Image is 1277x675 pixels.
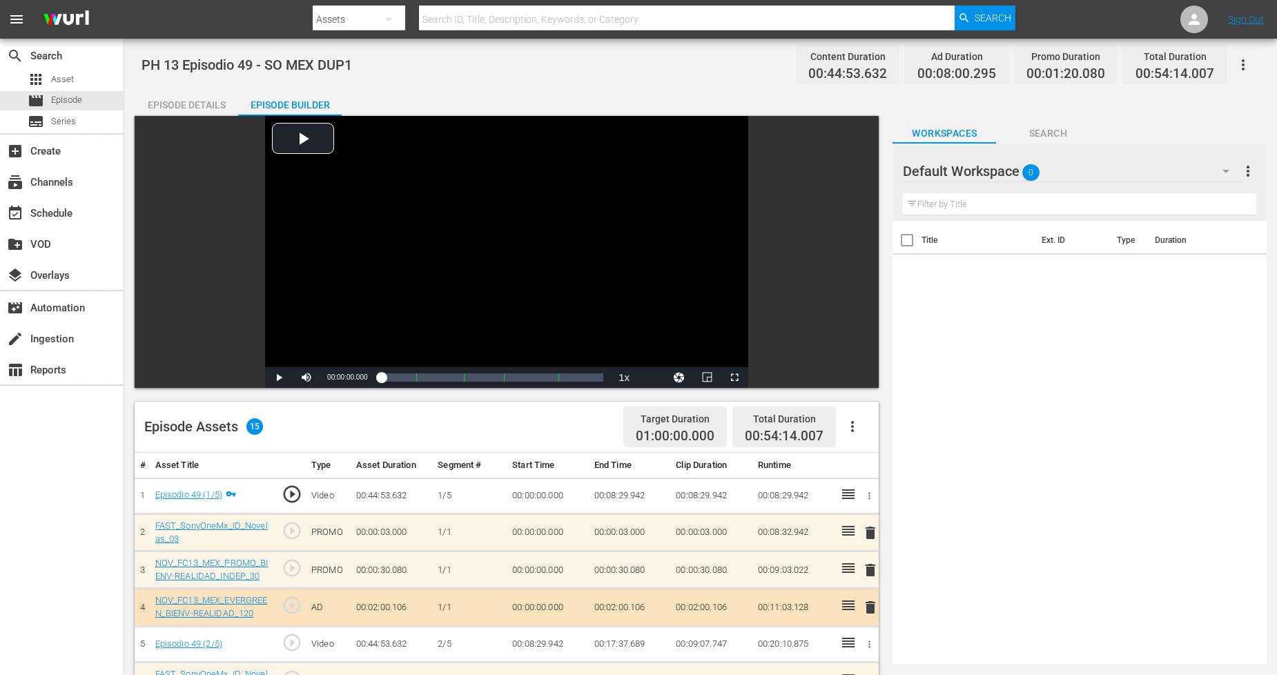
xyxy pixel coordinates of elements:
button: Jump To Time [665,367,693,388]
td: Video [306,478,351,514]
th: Duration [1147,221,1229,260]
a: NOV_FC13_MEX_PROMO_BIENV-REALIDAD_INDEP_30 [155,558,269,581]
button: delete [862,522,879,542]
span: Create [7,143,23,159]
span: menu [8,11,25,28]
th: Title [922,221,1033,260]
span: delete [862,525,879,541]
div: Total Duration [1135,47,1214,66]
span: 0 [1023,158,1040,187]
button: Episode Builder [238,88,342,116]
button: Search [955,6,1015,30]
td: 00:00:30.080 [589,551,671,589]
td: 00:00:00.000 [507,589,589,626]
td: 00:08:32.942 [752,514,835,551]
a: FAST_SonyOneMx_ID_Novelas_03 [155,520,268,544]
div: Promo Duration [1026,47,1105,66]
td: 00:02:00.106 [589,589,671,626]
th: Type [306,453,351,478]
td: 00:09:03.022 [752,551,835,589]
td: 00:20:10.875 [752,626,835,663]
span: Schedule [7,205,23,222]
div: Video Player [265,116,748,388]
button: delete [862,598,879,618]
td: PROMO [306,551,351,589]
span: 00:54:14.007 [745,428,823,444]
span: Automation [7,300,23,316]
td: 00:00:30.080 [351,551,433,589]
th: Runtime [752,453,835,478]
td: 00:02:00.106 [670,589,752,626]
div: Ad Duration [917,47,996,66]
th: Asset Duration [351,453,433,478]
div: Episode Builder [238,88,342,121]
span: 00:44:53.632 [808,66,887,82]
span: 00:54:14.007 [1135,66,1214,82]
button: more_vert [1240,155,1256,188]
td: 1/1 [432,514,507,551]
th: Clip Duration [670,453,752,478]
div: Default Workspace [903,152,1242,190]
span: Episode [28,92,44,109]
span: play_circle_outline [282,484,302,505]
span: Channels [7,174,23,190]
td: 00:11:03.128 [752,589,835,626]
div: Total Duration [745,409,823,429]
span: play_circle_outline [282,558,302,578]
button: Play [265,367,293,388]
span: more_vert [1240,163,1256,179]
td: 00:00:30.080 [670,551,752,589]
img: ans4CAIJ8jUAAAAAAAAAAAAAAAAAAAAAAAAgQb4GAAAAAAAAAAAAAAAAAAAAAAAAJMjXAAAAAAAAAAAAAAAAAAAAAAAAgAT5G... [33,3,99,36]
th: Asset Title [150,453,276,478]
td: 00:00:00.000 [507,551,589,589]
td: 00:00:00.000 [507,478,589,514]
td: 1/1 [432,589,507,626]
td: 00:00:03.000 [670,514,752,551]
span: PH 13 Episodio 49 - SO MEX DUP1 [142,57,352,73]
span: 00:01:20.080 [1026,66,1105,82]
button: delete [862,560,879,580]
td: 00:44:53.632 [351,478,433,514]
td: 00:08:29.942 [670,478,752,514]
span: Asset [51,72,74,86]
span: Asset [28,71,44,88]
span: Series [51,115,76,128]
td: 00:00:03.000 [351,514,433,551]
span: 00:00:00.000 [327,373,367,381]
button: Fullscreen [721,367,748,388]
span: Episode [51,93,82,107]
td: 00:00:03.000 [589,514,671,551]
td: 1/5 [432,478,507,514]
td: 1 [135,478,150,514]
td: 00:09:07.747 [670,626,752,663]
div: Content Duration [808,47,887,66]
a: Episodio 49 (1/5) [155,489,222,500]
td: 00:00:00.000 [507,514,589,551]
td: PROMO [306,514,351,551]
td: 1/1 [432,551,507,589]
button: Episode Details [135,88,238,116]
div: Episode Assets [144,418,263,435]
th: # [135,453,150,478]
td: 2 [135,514,150,551]
th: Start Time [507,453,589,478]
span: Workspaces [893,125,996,142]
td: Video [306,626,351,663]
th: End Time [589,453,671,478]
td: 5 [135,626,150,663]
button: Mute [293,367,320,388]
a: Sign Out [1228,14,1264,25]
span: 01:00:00.000 [636,429,714,444]
td: 3 [135,551,150,589]
span: play_circle_outline [282,632,302,653]
span: delete [862,562,879,578]
div: Target Duration [636,409,714,429]
td: 00:08:29.942 [752,478,835,514]
span: play_circle_outline [282,520,302,541]
button: Picture-in-Picture [693,367,721,388]
span: play_circle_outline [282,595,302,616]
span: Search [975,6,1011,30]
td: 4 [135,589,150,626]
span: VOD [7,236,23,253]
td: 2/5 [432,626,507,663]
